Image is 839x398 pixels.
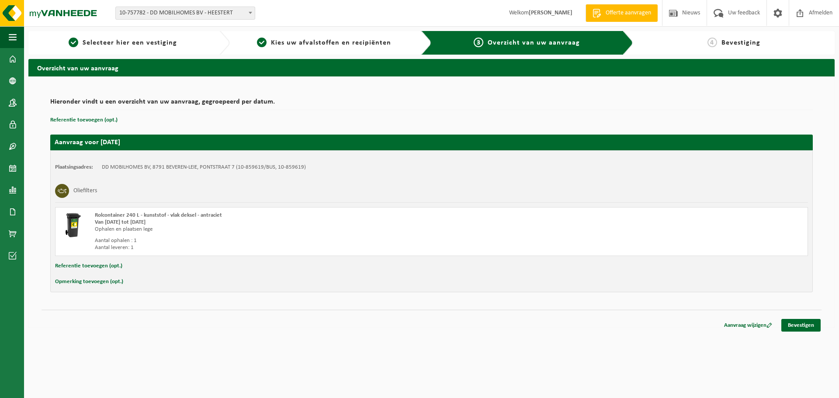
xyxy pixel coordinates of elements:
span: 4 [707,38,717,47]
span: Overzicht van uw aanvraag [488,39,580,46]
strong: Aanvraag voor [DATE] [55,139,120,146]
a: Aanvraag wijzigen [718,319,779,332]
button: Opmerking toevoegen (opt.) [55,276,123,287]
span: Offerte aanvragen [603,9,653,17]
span: Bevestiging [721,39,760,46]
div: Aantal ophalen : 1 [95,237,467,244]
button: Referentie toevoegen (opt.) [55,260,122,272]
span: 10-757782 - DD MOBILHOMES BV - HEESTERT [115,7,255,20]
span: 1 [69,38,78,47]
span: Selecteer hier een vestiging [83,39,177,46]
a: Bevestigen [781,319,821,332]
span: 2 [257,38,267,47]
a: Offerte aanvragen [586,4,658,22]
strong: Plaatsingsadres: [55,164,93,170]
strong: [PERSON_NAME] [529,10,572,16]
a: 2Kies uw afvalstoffen en recipiënten [234,38,414,48]
button: Referentie toevoegen (opt.) [50,114,118,126]
span: Kies uw afvalstoffen en recipiënten [271,39,391,46]
span: 10-757782 - DD MOBILHOMES BV - HEESTERT [116,7,255,19]
a: 1Selecteer hier een vestiging [33,38,212,48]
strong: Van [DATE] tot [DATE] [95,219,146,225]
h2: Overzicht van uw aanvraag [28,59,835,76]
span: Rolcontainer 240 L - kunststof - vlak deksel - antraciet [95,212,222,218]
img: WB-0240-HPE-BK-01.png [60,212,86,238]
td: DD MOBILHOMES BV, 8791 BEVEREN-LEIE, PONTSTRAAT 7 (10-859619/BUS, 10-859619) [102,164,306,171]
div: Aantal leveren: 1 [95,244,467,251]
h2: Hieronder vindt u een overzicht van uw aanvraag, gegroepeerd per datum. [50,98,813,110]
h3: Oliefilters [73,184,97,198]
span: 3 [474,38,483,47]
div: Ophalen en plaatsen lege [95,226,467,233]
